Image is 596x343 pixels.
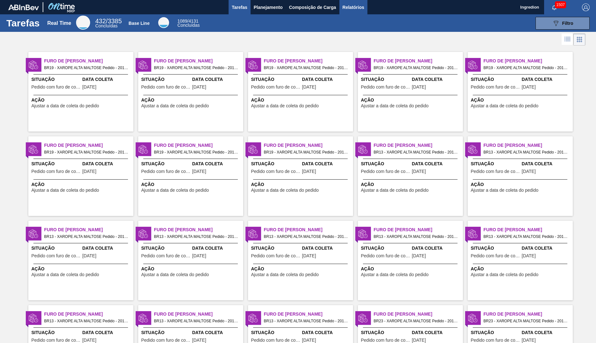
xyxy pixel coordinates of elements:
span: 24/08/2025 [302,85,316,89]
span: Pedido com furo de coleta [32,254,81,258]
span: Ajustar a data de coleta do pedido [141,272,209,277]
span: 24/08/2025 [522,338,536,343]
span: Furo de Coleta [484,226,573,233]
span: Furo de Coleta [484,311,573,318]
span: Situação [32,329,81,336]
span: BR19 - XAROPE ALTA MALTOSE Pedido - 2013281 [44,149,128,156]
button: Filtro [536,17,590,30]
span: Furo de Coleta [484,58,573,64]
span: Pedido com furo de coleta [361,169,410,174]
span: Data Coleta [522,76,571,83]
span: Situação [361,329,410,336]
span: Pedido com furo de coleta [32,338,81,343]
span: Ação [32,266,132,272]
span: Situação [141,329,191,336]
span: Situação [141,245,191,252]
span: BR13 - XAROPE ALTA MALTOSE Pedido - 2015674 [484,149,568,156]
span: 25/08/2025 [82,85,96,89]
img: status [29,229,38,239]
span: 26/08/2025 [302,254,316,258]
span: Situação [32,245,81,252]
span: 27/08/2025 [412,254,426,258]
span: Data Coleta [412,329,461,336]
span: BR13 - XAROPE ALTA MALTOSE Pedido - 2015666 [264,233,348,240]
span: Tarefas [232,4,247,11]
span: Data Coleta [302,76,351,83]
span: BR19 - XAROPE ALTA MALTOSE Pedido - 2013278 [374,64,458,71]
span: Furo de Coleta [264,142,353,149]
div: Base Line [129,21,150,26]
span: 432 [95,18,106,25]
img: status [358,229,368,239]
img: status [358,313,368,323]
span: Ação [141,181,242,188]
span: BR19 - XAROPE ALTA MALTOSE Pedido - 2013282 [154,149,238,156]
span: BR23 - XAROPE ALTA MALTOSE Pedido - 2011918 [374,318,458,325]
span: Data Coleta [412,76,461,83]
img: status [468,60,478,70]
span: Ajustar a data de coleta do pedido [32,188,99,193]
button: Notificações [544,3,564,12]
span: 24/08/2025 [412,338,426,343]
span: 26/08/2025 [192,169,206,174]
span: Data Coleta [522,245,571,252]
span: Furo de Coleta [154,58,243,64]
span: Situação [251,76,301,83]
span: 28/08/2025 [302,338,316,343]
span: Ajustar a data de coleta do pedido [471,104,539,108]
img: status [358,60,368,70]
span: Relatórios [343,4,364,11]
span: Ação [251,266,351,272]
span: Ajustar a data de coleta do pedido [141,104,209,108]
span: Pedido com furo de coleta [471,254,520,258]
span: Ajustar a data de coleta do pedido [141,188,209,193]
img: status [138,313,148,323]
span: Furo de Coleta [44,226,133,233]
span: Pedido com furo de coleta [251,254,301,258]
span: Data Coleta [522,329,571,336]
img: status [29,313,38,323]
span: Ajustar a data de coleta do pedido [471,272,539,277]
img: TNhmsLtSVTkK8tSr43FrP2fwEKptu5GPRR3wAAAABJRU5ErkJggg== [8,4,39,10]
span: Pedido com furo de coleta [141,338,191,343]
span: BR19 - XAROPE ALTA MALTOSE Pedido - 2013277 [264,64,348,71]
span: Furo de Coleta [374,226,463,233]
span: Ajustar a data de coleta do pedido [361,188,429,193]
span: Data Coleta [192,161,242,167]
span: Ação [141,97,242,104]
span: Situação [361,76,410,83]
span: Ação [471,181,571,188]
span: Furo de Coleta [264,226,353,233]
span: Ação [471,97,571,104]
span: Ação [32,97,132,104]
span: Pedido com furo de coleta [251,338,301,343]
img: status [468,145,478,154]
span: BR13 - XAROPE ALTA MALTOSE Pedido - 2015670 [484,233,568,240]
span: BR13 - XAROPE ALTA MALTOSE Pedido - 2015672 [154,318,238,325]
span: Data Coleta [522,161,571,167]
span: Concluídas [177,23,200,28]
div: Visão em Lista [562,33,573,46]
img: status [248,60,258,70]
span: Pedido com furo de coleta [471,338,520,343]
span: Situação [251,329,301,336]
span: 24/08/2025 [522,85,536,89]
span: Pedido com furo de coleta [251,169,301,174]
span: Furo de Coleta [154,311,243,318]
span: Situação [471,76,520,83]
span: 27/08/2025 [522,254,536,258]
span: Furo de Coleta [374,58,463,64]
span: Planejamento [254,4,283,11]
span: Data Coleta [192,245,242,252]
span: Pedido com furo de coleta [361,85,410,89]
img: Logout [582,4,590,11]
span: Ajustar a data de coleta do pedido [471,188,539,193]
span: Data Coleta [82,329,132,336]
span: Furo de Coleta [154,226,243,233]
span: BR19 - XAROPE ALTA MALTOSE Pedido - 2013279 [484,64,568,71]
span: Situação [141,161,191,167]
span: / 3385 [95,18,122,25]
span: Ajustar a data de coleta do pedido [361,272,429,277]
span: 1507 [555,1,566,8]
img: status [248,229,258,239]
